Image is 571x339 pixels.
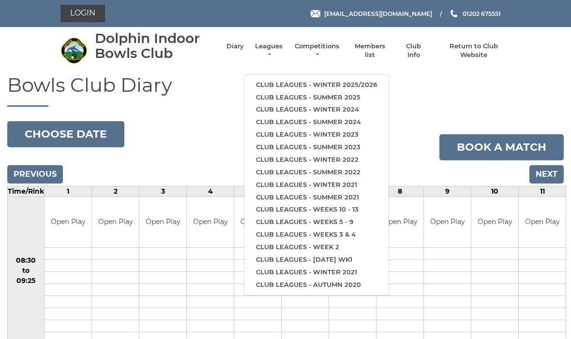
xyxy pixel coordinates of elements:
[92,197,139,248] td: Open Play
[244,203,389,216] a: Club leagues - Weeks 10 - 13
[187,186,234,197] td: 4
[349,42,390,59] a: Members list
[439,134,564,160] a: Book a match
[424,197,471,248] td: Open Play
[437,42,511,59] a: Return to Club Website
[45,197,91,248] td: Open Play
[244,154,389,166] a: Club leagues - Winter 2022
[7,74,564,107] h1: Bowls Club Diary
[92,186,139,197] td: 2
[60,5,105,22] a: Login
[244,228,389,241] a: Club leagues - Weeks 3 & 4
[529,165,564,184] input: Next
[244,103,389,116] a: Club leagues - Winter 2024
[324,10,432,17] span: [EMAIL_ADDRESS][DOMAIN_NAME]
[471,197,518,248] td: Open Play
[7,121,124,147] button: Choose date
[244,166,389,179] a: Club leagues - Summer 2022
[244,91,389,104] a: Club leagues - Summer 2025
[311,9,432,18] a: Email [EMAIL_ADDRESS][DOMAIN_NAME]
[244,266,389,279] a: Club leagues - Winter 2021
[244,254,389,266] a: Club leagues - [DATE] wk1
[451,10,457,17] img: Phone us
[244,179,389,191] a: Club leagues - Winter 2021
[139,197,186,248] td: Open Play
[95,31,217,61] div: Dolphin Indoor Bowls Club
[376,197,423,248] td: Open Play
[244,79,389,91] a: Club leagues - Winter 2025/2026
[244,191,389,204] a: Club leagues - Summer 2021
[226,42,244,51] a: Diary
[400,42,428,59] a: Club Info
[311,10,320,17] img: Email
[463,10,501,17] span: 01202 675551
[244,128,389,141] a: Club leagues - Winter 2023
[234,197,281,248] td: Open Play
[471,186,519,197] td: 10
[244,74,389,296] ul: Leagues
[294,42,340,59] a: Competitions
[8,186,45,197] td: Time/Rink
[234,186,282,197] td: 5
[449,9,501,18] a: Phone us 01202 675551
[244,116,389,128] a: Club leagues - Summer 2024
[187,197,234,248] td: Open Play
[519,197,566,248] td: Open Play
[244,141,389,154] a: Club leagues - Summer 2023
[376,186,424,197] td: 8
[7,165,63,184] input: Previous
[244,279,389,291] a: Club leagues - Autumn 2020
[139,186,187,197] td: 3
[60,37,87,64] img: Dolphin Indoor Bowls Club
[45,186,92,197] td: 1
[519,186,566,197] td: 11
[244,216,389,228] a: Club leagues - Weeks 5 - 9
[244,241,389,254] a: Club leagues - Week 2
[424,186,471,197] td: 9
[254,42,284,59] a: Leagues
